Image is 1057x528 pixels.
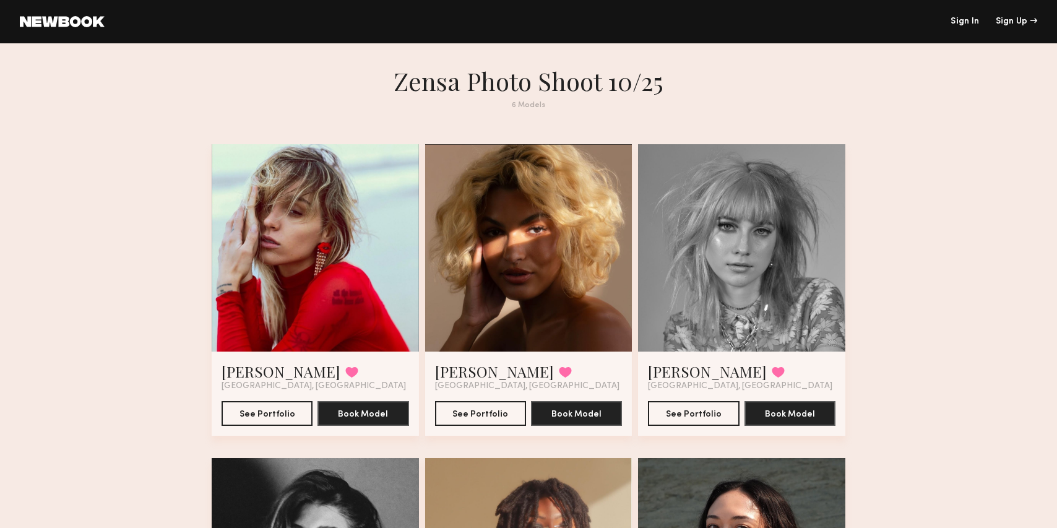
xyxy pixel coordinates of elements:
button: See Portfolio [222,401,313,426]
a: Book Model [744,408,835,418]
span: [GEOGRAPHIC_DATA], [GEOGRAPHIC_DATA] [222,381,406,391]
button: Book Model [531,401,622,426]
span: [GEOGRAPHIC_DATA], [GEOGRAPHIC_DATA] [648,381,832,391]
span: [GEOGRAPHIC_DATA], [GEOGRAPHIC_DATA] [435,381,619,391]
h1: Zensa Photo Shoot 10/25 [306,66,751,97]
a: [PERSON_NAME] [435,361,554,381]
div: 6 Models [306,102,751,110]
button: See Portfolio [648,401,739,426]
a: Book Model [531,408,622,418]
button: Book Model [317,401,408,426]
a: Book Model [317,408,408,418]
a: [PERSON_NAME] [222,361,340,381]
a: [PERSON_NAME] [648,361,767,381]
a: Sign In [951,17,979,26]
div: Sign Up [996,17,1037,26]
button: See Portfolio [435,401,526,426]
button: Book Model [744,401,835,426]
